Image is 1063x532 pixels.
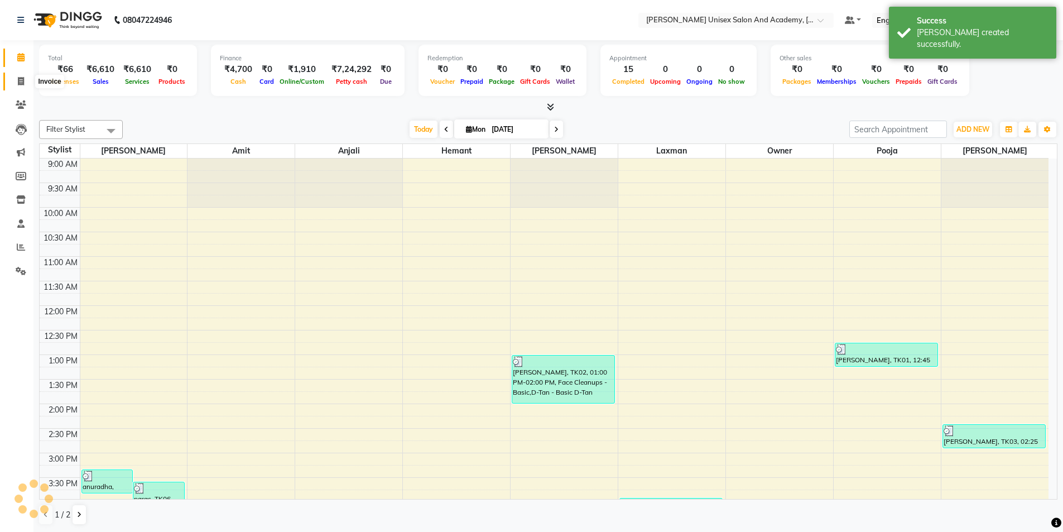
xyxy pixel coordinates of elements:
span: [PERSON_NAME] [941,144,1049,158]
div: Bill created successfully. [917,27,1048,50]
span: [PERSON_NAME] [511,144,618,158]
div: ₹6,610 [82,63,119,76]
div: 3:00 PM [46,453,80,465]
span: Filter Stylist [46,124,85,133]
span: No show [715,78,748,85]
div: ₹0 [859,63,893,76]
div: anuradha, TK04, 03:20 PM-03:50 PM, Styling Men's - Oil Head Massage [82,470,133,493]
div: ₹0 [427,63,458,76]
div: 15 [609,63,647,76]
span: Gift Cards [517,78,553,85]
span: Today [410,121,437,138]
div: 0 [684,63,715,76]
div: Total [48,54,188,63]
div: 1:30 PM [46,380,80,391]
div: 12:30 PM [42,330,80,342]
input: Search Appointment [849,121,947,138]
div: [PERSON_NAME], TK05, 03:55 PM-04:25 PM, WoMen's Hair Color - Root Touchup Base Shade [620,499,722,521]
div: Finance [220,54,396,63]
input: 2025-09-01 [488,121,544,138]
div: 0 [647,63,684,76]
div: 10:30 AM [41,232,80,244]
div: ₹0 [893,63,925,76]
div: ₹0 [517,63,553,76]
span: Due [377,78,395,85]
span: Mon [463,125,488,133]
span: 1 / 2 [55,509,70,521]
div: 3:30 PM [46,478,80,490]
button: ADD NEW [954,122,992,137]
div: 9:30 AM [46,183,80,195]
span: Wallet [553,78,578,85]
span: ADD NEW [956,125,989,133]
div: ₹0 [553,63,578,76]
span: Cash [228,78,249,85]
div: Success [917,15,1048,27]
span: Vouchers [859,78,893,85]
div: Redemption [427,54,578,63]
span: Services [122,78,152,85]
div: ₹66 [48,63,82,76]
div: ₹0 [814,63,859,76]
div: Other sales [780,54,960,63]
b: 08047224946 [123,4,172,36]
span: Prepaids [893,78,925,85]
span: hemant [403,144,510,158]
span: Products [156,78,188,85]
div: 11:00 AM [41,257,80,269]
div: 2:30 PM [46,429,80,440]
span: anjali [295,144,402,158]
span: Package [486,78,517,85]
span: Packages [780,78,814,85]
div: 1:00 PM [46,355,80,367]
div: [PERSON_NAME], TK03, 02:25 PM-02:55 PM, WoMen's Styling - Hair Cut With Wash [943,425,1046,448]
div: ₹0 [458,63,486,76]
span: Upcoming [647,78,684,85]
span: [PERSON_NAME] [80,144,187,158]
div: [PERSON_NAME], TK02, 01:00 PM-02:00 PM, Face Cleanups - Basic,D-Tan - Basic D-Tan [512,356,614,403]
div: 12:00 PM [42,306,80,318]
span: laxman [618,144,725,158]
div: paras, TK06, 03:35 PM-04:35 PM, Styling Men's - Hairt Cut With Wash,Styling Men's - [PERSON_NAME]... [133,482,184,530]
div: 10:00 AM [41,208,80,219]
span: owner [726,144,833,158]
span: pooja [834,144,941,158]
div: 11:30 AM [41,281,80,293]
div: ₹0 [780,63,814,76]
div: ₹0 [156,63,188,76]
span: Amit [187,144,295,158]
div: ₹0 [925,63,960,76]
span: Card [257,78,277,85]
span: Online/Custom [277,78,327,85]
span: Voucher [427,78,458,85]
img: logo [28,4,105,36]
div: 9:00 AM [46,159,80,170]
div: ₹7,24,292 [327,63,376,76]
div: [PERSON_NAME], TK01, 12:45 PM-01:15 PM, Waxing - Rica Full Arms [835,343,937,366]
div: ₹6,610 [119,63,156,76]
div: Invoice [35,75,64,88]
div: ₹0 [486,63,517,76]
span: Gift Cards [925,78,960,85]
div: ₹4,700 [220,63,257,76]
span: Memberships [814,78,859,85]
div: ₹0 [376,63,396,76]
span: Ongoing [684,78,715,85]
span: Petty cash [333,78,370,85]
span: Prepaid [458,78,486,85]
span: Sales [90,78,112,85]
div: ₹1,910 [277,63,327,76]
span: Completed [609,78,647,85]
div: 2:00 PM [46,404,80,416]
div: Appointment [609,54,748,63]
div: 0 [715,63,748,76]
div: Stylist [40,144,80,156]
div: ₹0 [257,63,277,76]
